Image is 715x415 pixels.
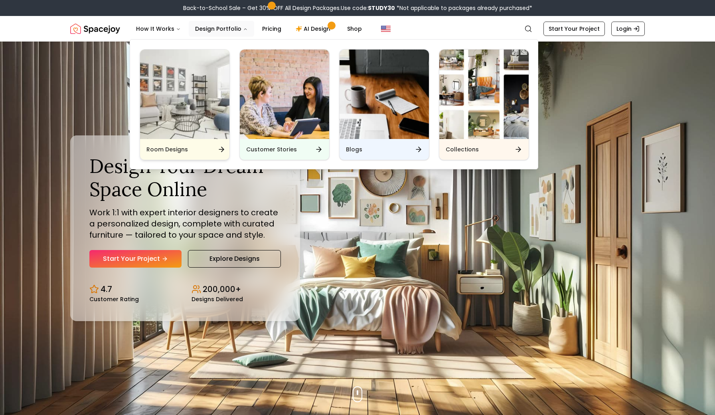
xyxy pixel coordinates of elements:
[183,4,532,12] div: Back-to-School Sale – Get 30% OFF All Design Packages.
[346,145,362,153] h6: Blogs
[289,21,339,37] a: AI Design
[439,50,529,139] img: Collections
[192,296,243,302] small: Designs Delivered
[439,49,529,160] a: CollectionsCollections
[381,24,391,34] img: United States
[189,21,254,37] button: Design Portfolio
[341,21,368,37] a: Shop
[130,21,187,37] button: How It Works
[239,49,330,160] a: Customer StoriesCustomer Stories
[188,250,281,268] a: Explore Designs
[89,296,139,302] small: Customer Rating
[140,49,230,160] a: Room DesignsRoom Designs
[89,155,281,201] h1: Design Your Dream Space Online
[89,277,281,302] div: Design stats
[340,50,429,139] img: Blogs
[89,250,182,268] a: Start Your Project
[70,21,120,37] a: Spacejoy
[130,21,368,37] nav: Main
[240,50,329,139] img: Customer Stories
[368,4,395,12] b: STUDY30
[246,145,297,153] h6: Customer Stories
[89,207,281,240] p: Work 1:1 with expert interior designers to create a personalized design, complete with curated fu...
[70,16,645,42] nav: Global
[130,40,539,170] div: Design Portfolio
[140,50,229,139] img: Room Designs
[611,22,645,36] a: Login
[339,49,429,160] a: BlogsBlogs
[70,21,120,37] img: Spacejoy Logo
[256,21,288,37] a: Pricing
[203,284,241,295] p: 200,000+
[446,145,479,153] h6: Collections
[146,145,188,153] h6: Room Designs
[341,4,395,12] span: Use code:
[543,22,605,36] a: Start Your Project
[101,284,112,295] p: 4.7
[395,4,532,12] span: *Not applicable to packages already purchased*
